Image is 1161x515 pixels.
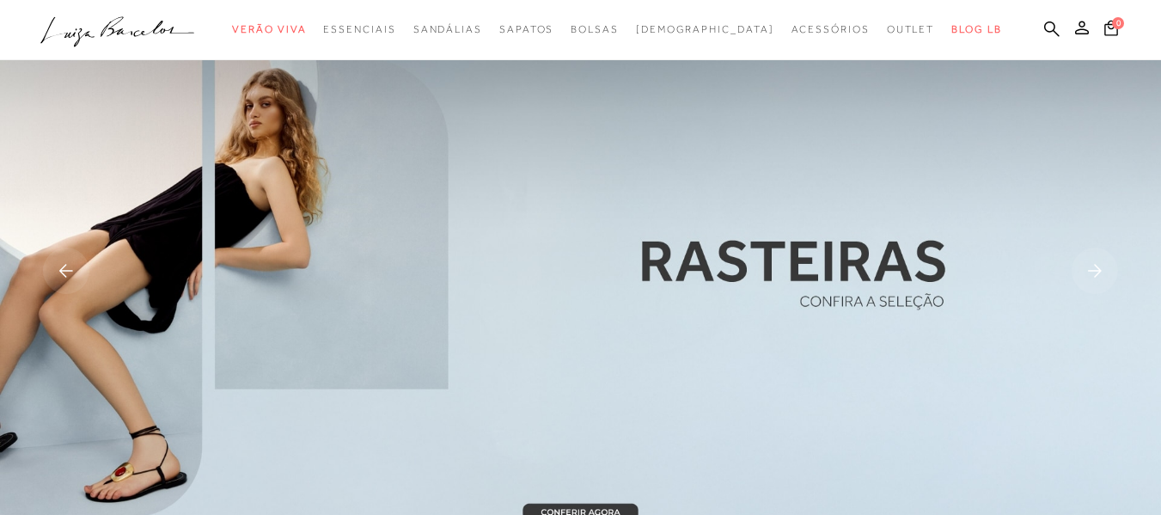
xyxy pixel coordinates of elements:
a: noSubCategoriesText [323,14,395,46]
a: noSubCategoriesText [791,14,870,46]
span: Verão Viva [232,23,306,35]
a: noSubCategoriesText [571,14,619,46]
span: Acessórios [791,23,870,35]
a: noSubCategoriesText [232,14,306,46]
a: noSubCategoriesText [499,14,553,46]
a: noSubCategoriesText [887,14,935,46]
span: 0 [1112,17,1124,29]
span: Sandálias [413,23,482,35]
button: 0 [1099,19,1123,42]
span: Sapatos [499,23,553,35]
a: noSubCategoriesText [636,14,774,46]
span: [DEMOGRAPHIC_DATA] [636,23,774,35]
span: Bolsas [571,23,619,35]
span: BLOG LB [951,23,1001,35]
span: Outlet [887,23,935,35]
a: noSubCategoriesText [413,14,482,46]
a: BLOG LB [951,14,1001,46]
span: Essenciais [323,23,395,35]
